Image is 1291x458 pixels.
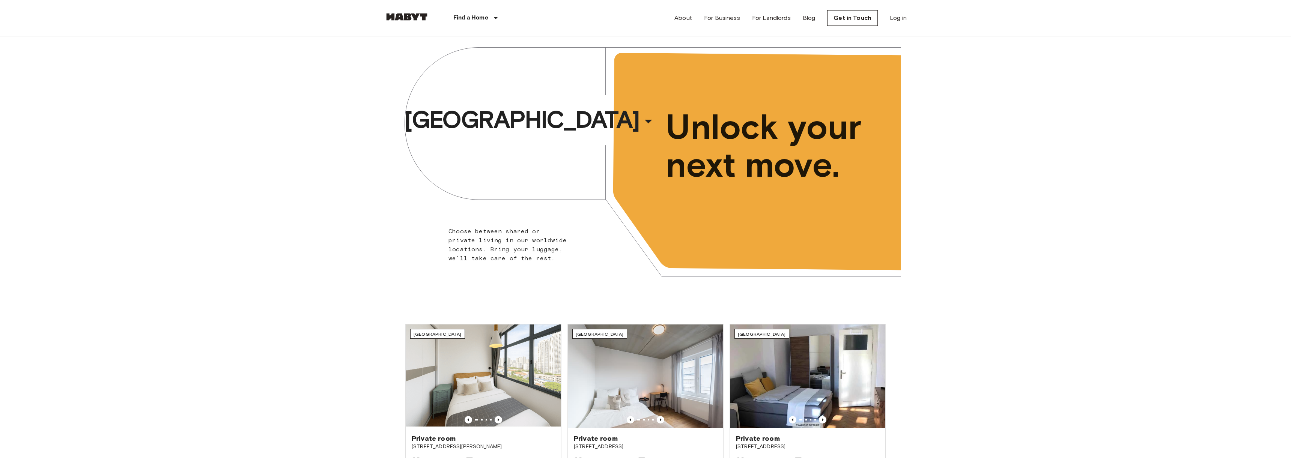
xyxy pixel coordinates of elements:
span: Private room [574,434,618,443]
span: Private room [412,434,456,443]
span: [STREET_ADDRESS] [574,443,717,450]
button: Previous image [627,416,634,423]
span: [GEOGRAPHIC_DATA] [738,331,786,337]
a: For Landlords [752,14,791,23]
button: Previous image [465,416,472,423]
span: [STREET_ADDRESS][PERSON_NAME] [412,443,555,450]
button: [GEOGRAPHIC_DATA] [401,102,660,137]
a: For Business [704,14,740,23]
a: Log in [890,14,907,23]
button: Previous image [495,416,502,423]
a: Blog [803,14,816,23]
span: [GEOGRAPHIC_DATA] [404,105,639,135]
span: Private room [736,434,780,443]
span: [GEOGRAPHIC_DATA] [576,331,624,337]
span: Choose between shared or private living in our worldwide locations. Bring your luggage, we'll tak... [448,228,567,262]
img: Marketing picture of unit DE-02-025-001-04HF [730,324,885,428]
a: Get in Touch [827,10,878,26]
span: Unlock your next move. [666,108,870,184]
a: About [674,14,692,23]
span: [STREET_ADDRESS] [736,443,879,450]
button: Previous image [819,416,826,423]
button: Previous image [657,416,664,423]
span: [GEOGRAPHIC_DATA] [414,331,462,337]
img: Marketing picture of unit DE-04-037-026-03Q [568,324,723,428]
button: Previous image [789,416,796,423]
img: Marketing picture of unit SG-01-116-001-02 [406,324,561,428]
img: Habyt [384,13,429,21]
p: Find a Home [453,14,488,23]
